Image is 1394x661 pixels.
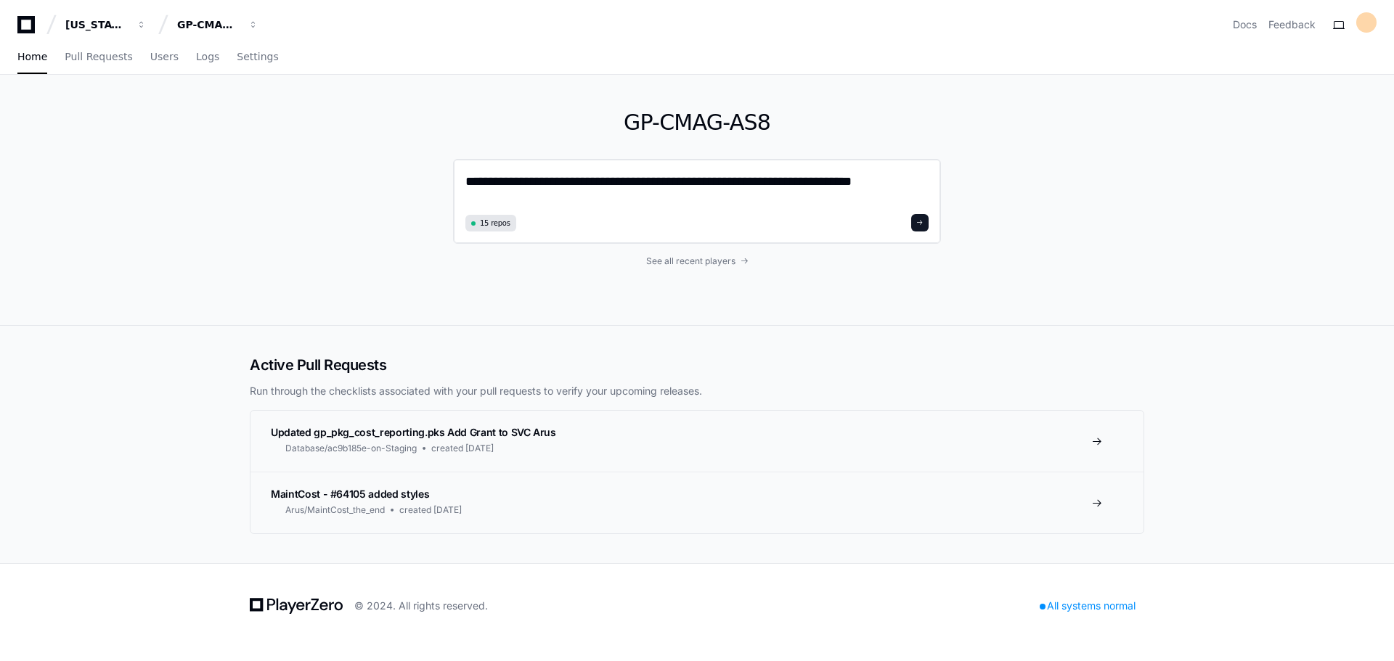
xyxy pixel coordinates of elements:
a: See all recent players [453,255,941,267]
a: Home [17,41,47,74]
h2: Active Pull Requests [250,355,1144,375]
div: [US_STATE] Pacific [65,17,128,32]
span: Home [17,52,47,61]
a: Pull Requests [65,41,132,74]
span: MaintCost - #64105 added styles [271,488,429,500]
span: created [DATE] [431,443,494,454]
button: GP-CMAG-AS8 [171,12,264,38]
span: Arus/MaintCost_the_end [285,504,385,516]
a: Users [150,41,179,74]
button: Feedback [1268,17,1316,32]
span: Settings [237,52,278,61]
div: GP-CMAG-AS8 [177,17,240,32]
span: Pull Requests [65,52,132,61]
a: Docs [1233,17,1257,32]
span: 15 repos [480,218,510,229]
a: Logs [196,41,219,74]
a: Settings [237,41,278,74]
span: Updated gp_pkg_cost_reporting.pks Add Grant to SVC Arus [271,426,556,438]
div: All systems normal [1031,596,1144,616]
div: © 2024. All rights reserved. [354,599,488,613]
span: created [DATE] [399,504,462,516]
a: Updated gp_pkg_cost_reporting.pks Add Grant to SVC ArusDatabase/ac9b185e-on-Stagingcreated [DATE] [250,411,1144,472]
h1: GP-CMAG-AS8 [453,110,941,136]
a: MaintCost - #64105 added stylesArus/MaintCost_the_endcreated [DATE] [250,472,1144,533]
button: [US_STATE] Pacific [60,12,152,38]
span: Database/ac9b185e-on-Staging [285,443,417,454]
span: Logs [196,52,219,61]
span: Users [150,52,179,61]
span: See all recent players [646,255,735,267]
p: Run through the checklists associated with your pull requests to verify your upcoming releases. [250,384,1144,398]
